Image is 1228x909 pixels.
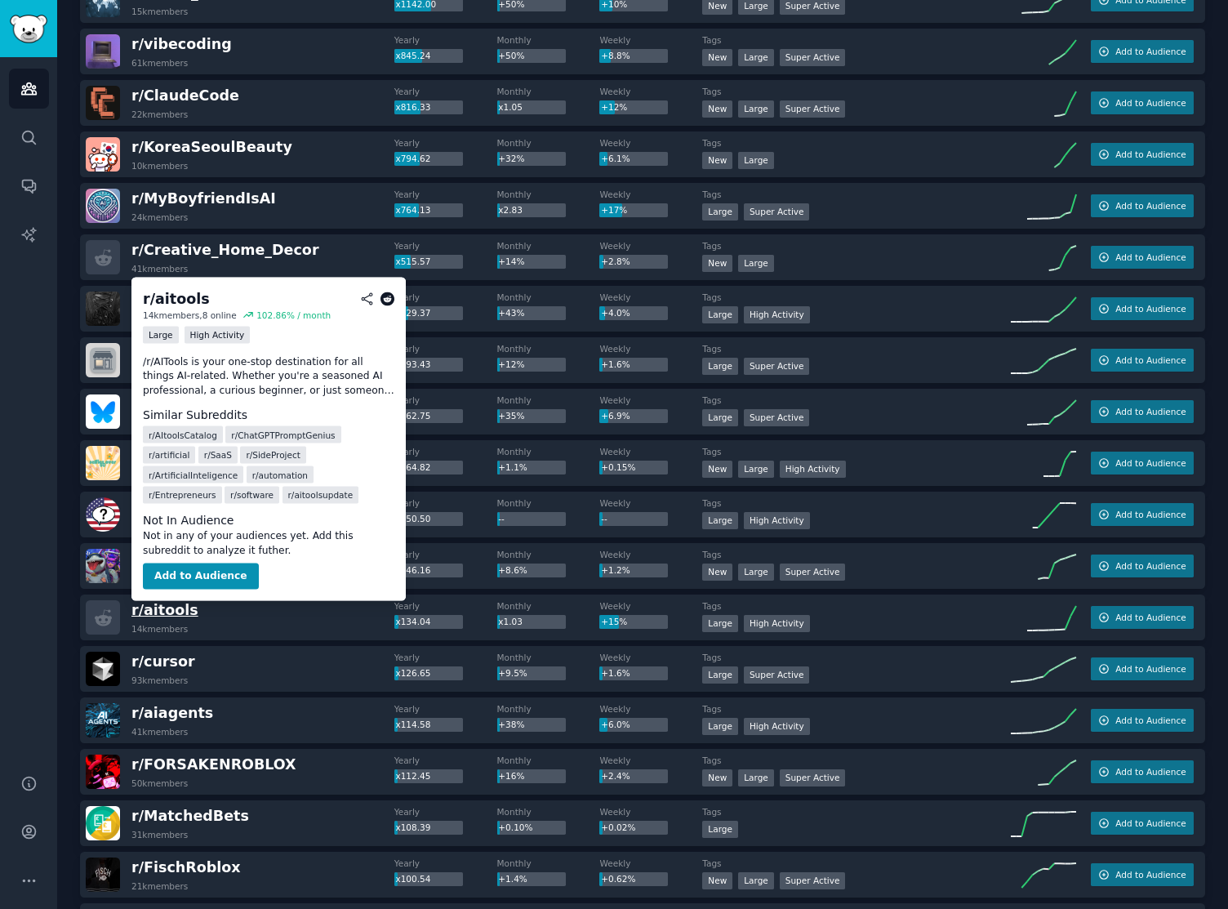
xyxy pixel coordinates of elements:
button: Add to Audience [1091,863,1194,886]
dt: Weekly [599,292,702,303]
div: 14k members [131,623,188,635]
dt: Weekly [599,446,702,457]
span: Add to Audience [1115,97,1186,109]
dt: Yearly [394,755,497,766]
dt: Yearly [394,189,497,200]
div: 22k members [131,109,188,120]
span: r/ vibecoding [131,36,232,52]
div: New [702,255,732,272]
dt: Monthly [497,394,600,406]
img: MyBoyfriendIsAI [86,189,120,223]
dt: Yearly [394,240,497,252]
span: +9.5% [498,668,527,678]
dt: Yearly [394,806,497,818]
span: +0.62% [601,874,635,884]
span: +6.0% [601,720,630,729]
dt: Yearly [394,137,497,149]
dt: Monthly [497,86,600,97]
dt: Tags [702,343,1011,354]
span: x2.83 [498,205,523,215]
img: cursor [86,652,120,686]
button: Add to Audience [1091,349,1194,372]
span: Add to Audience [1115,252,1186,263]
span: x114.58 [395,720,430,729]
button: Add to Audience [1091,194,1194,217]
dt: Tags [702,189,1011,200]
span: r/ AItoolsCatalog [149,429,217,440]
span: Add to Audience [1115,766,1186,778]
span: r/ artificial [149,449,189,461]
div: 41k members [131,263,188,274]
img: MarvelRivalsCirclejer [86,549,120,583]
dt: Monthly [497,652,600,663]
div: Large [738,769,774,786]
span: +0.02% [601,822,635,832]
div: Large [702,409,738,426]
button: Add to Audience [1091,40,1194,63]
dt: Weekly [599,497,702,509]
span: +2.8% [601,256,630,266]
dt: Yearly [394,343,497,354]
span: +14% [498,256,524,266]
span: x164.82 [395,462,430,472]
span: x764.13 [395,205,430,215]
div: 41k members [131,726,188,737]
span: Add to Audience [1115,303,1186,314]
dt: Tags [702,806,1011,818]
span: +38% [498,720,524,729]
img: FischRoblox [86,858,120,892]
span: r/ SaaS [204,449,232,461]
span: +0.10% [498,822,532,832]
dt: Tags [702,240,1011,252]
span: +6.1% [601,154,630,163]
span: x1.03 [498,617,523,626]
div: Large [738,564,774,581]
div: Super Active [744,203,810,221]
span: x262.75 [395,411,430,421]
span: r/ ChatGPTPromptGenius [231,429,335,440]
button: Add to Audience [1091,760,1194,783]
div: Super Active [744,409,810,426]
dt: Tags [702,600,1011,612]
div: Large [738,461,774,478]
span: r/ FORSAKENROBLOX [131,756,296,773]
button: Add to Audience [1091,606,1194,629]
span: +8.6% [498,565,527,575]
div: Super Active [780,872,846,889]
img: vibecoding [86,34,120,69]
div: 61k members [131,57,188,69]
span: r/ automation [252,469,308,480]
button: Add to Audience [1091,452,1194,475]
span: r/ Entrepreneurs [149,489,216,501]
span: +32% [498,154,524,163]
img: ClaudeCode [86,86,120,120]
span: r/ cursor [131,653,195,670]
dt: Monthly [497,343,600,354]
dd: Not in any of your audiences yet. Add this subreddit to analyze it futher. [143,529,394,558]
dt: Monthly [497,189,600,200]
span: +0.15% [601,462,635,472]
span: Add to Audience [1115,612,1186,623]
dt: Monthly [497,806,600,818]
span: -- [498,514,505,524]
div: Large [702,615,738,632]
span: +1.1% [498,462,527,472]
img: BlueskySkeets [86,394,120,429]
dt: Tags [702,394,1011,406]
span: x108.39 [395,822,430,832]
div: 14k members, 8 online [143,309,237,320]
span: x816.33 [395,102,430,112]
span: x134.04 [395,617,430,626]
img: aiagents [86,703,120,737]
div: Large [702,358,738,375]
div: r/ aitools [143,289,210,310]
button: Add to Audience [1091,91,1194,114]
div: Large [702,306,738,323]
img: KoreaSeoulBeauty [86,137,120,172]
button: Add to Audience [1091,297,1194,320]
div: High Activity [185,326,251,343]
span: r/ KoreaSeoulBeauty [131,139,292,155]
div: Super Active [744,666,810,684]
div: New [702,872,732,889]
span: +1.2% [601,565,630,575]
